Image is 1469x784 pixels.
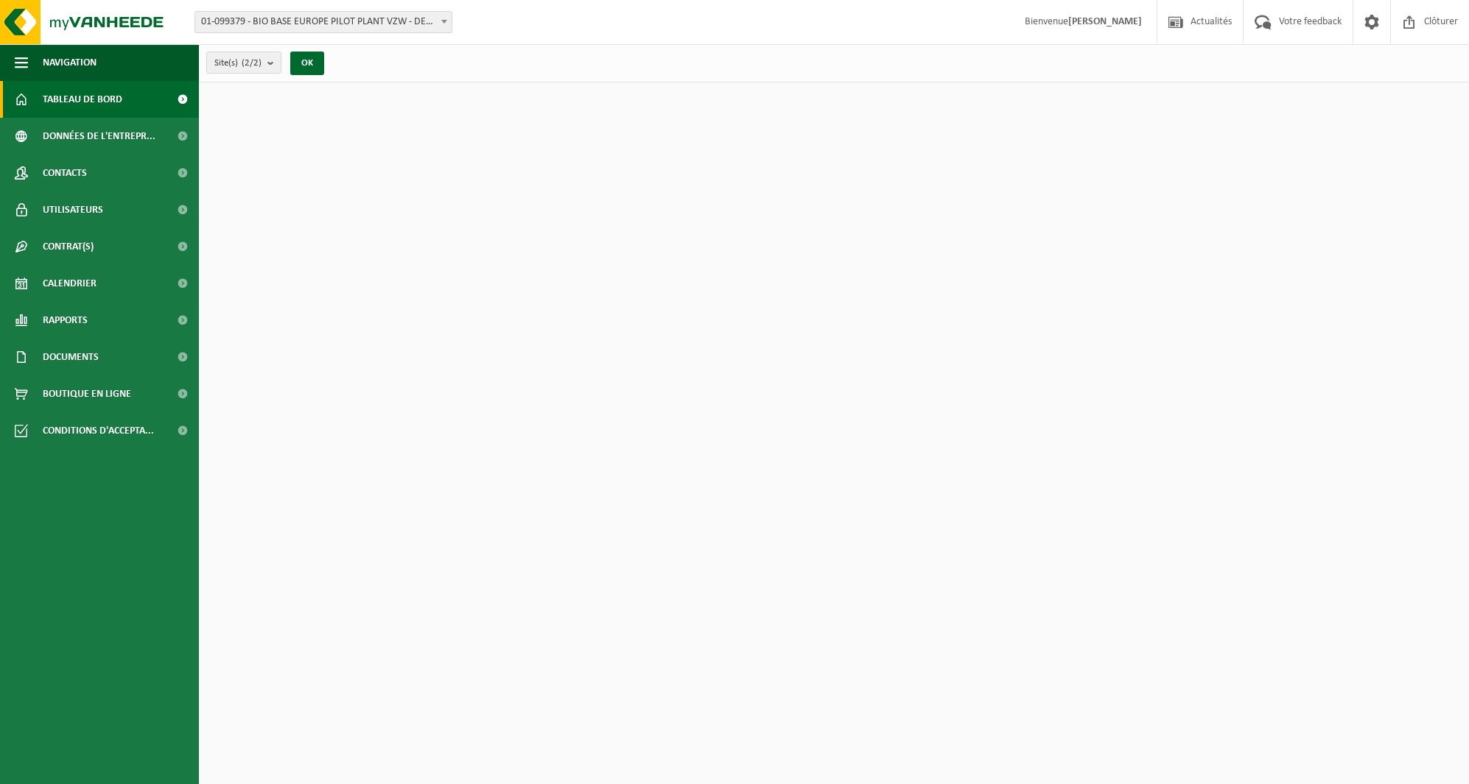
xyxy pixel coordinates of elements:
span: Données de l'entrepr... [43,118,155,155]
span: Site(s) [214,52,262,74]
button: Site(s)(2/2) [206,52,281,74]
span: Navigation [43,44,97,81]
span: Tableau de bord [43,81,122,118]
span: Contrat(s) [43,228,94,265]
span: Utilisateurs [43,191,103,228]
button: OK [290,52,324,75]
strong: [PERSON_NAME] [1068,16,1142,27]
span: Boutique en ligne [43,375,131,412]
span: Conditions d'accepta... [43,412,154,449]
span: Calendrier [43,265,97,302]
span: 01-099379 - BIO BASE EUROPE PILOT PLANT VZW - DESTELDONK [194,11,452,33]
span: Contacts [43,155,87,191]
span: Rapports [43,302,88,339]
span: Documents [43,339,99,375]
span: 01-099379 - BIO BASE EUROPE PILOT PLANT VZW - DESTELDONK [195,12,452,32]
count: (2/2) [242,58,262,68]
